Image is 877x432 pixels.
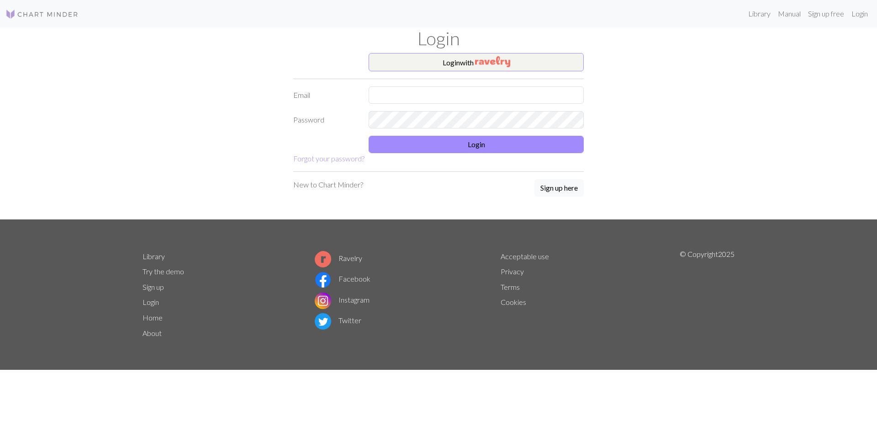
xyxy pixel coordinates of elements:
h1: Login [137,27,740,49]
a: Login [143,298,159,306]
a: Library [745,5,774,23]
a: Forgot your password? [293,154,365,163]
a: Sign up free [804,5,848,23]
a: Try the demo [143,267,184,276]
a: Instagram [315,295,370,304]
a: Login [848,5,872,23]
button: Login [369,136,584,153]
p: New to Chart Minder? [293,179,363,190]
label: Password [288,111,363,128]
img: Facebook logo [315,272,331,288]
img: Instagram logo [315,293,331,309]
a: About [143,329,162,337]
a: Ravelry [315,254,362,262]
a: Manual [774,5,804,23]
img: Ravelry [475,56,510,67]
a: Twitter [315,316,361,325]
a: Acceptable use [501,252,549,261]
a: Terms [501,283,520,291]
img: Ravelry logo [315,251,331,267]
label: Email [288,86,363,104]
button: Loginwith [369,53,584,71]
a: Sign up here [534,179,584,197]
a: Home [143,313,163,322]
a: Privacy [501,267,524,276]
a: Cookies [501,298,526,306]
p: © Copyright 2025 [680,249,734,341]
img: Twitter logo [315,313,331,330]
a: Library [143,252,165,261]
a: Facebook [315,274,370,283]
a: Sign up [143,283,164,291]
img: Logo [5,9,79,20]
button: Sign up here [534,179,584,197]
